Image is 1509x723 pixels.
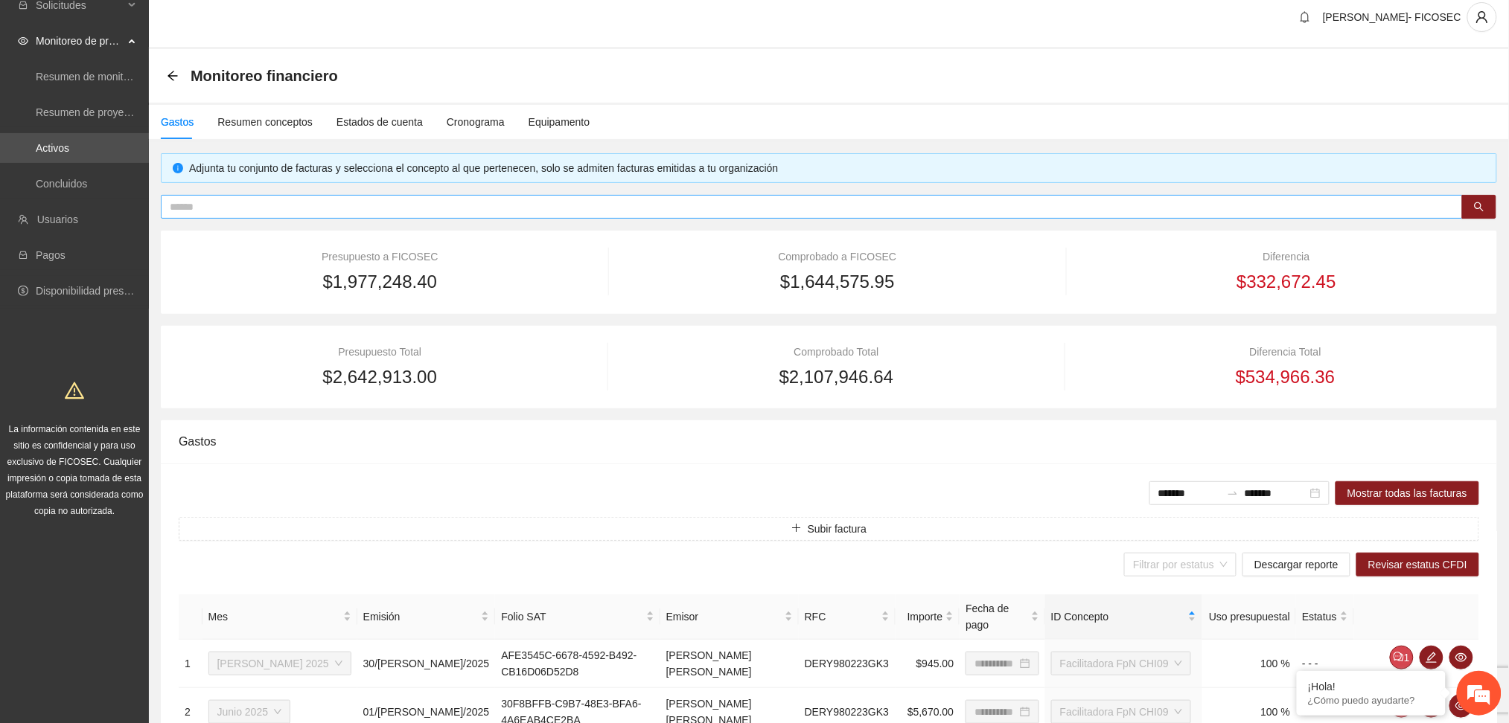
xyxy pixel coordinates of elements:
span: eye [18,36,28,46]
button: comment1 [1390,646,1414,669]
span: Subir factura [808,521,867,537]
span: Junio 2025 [217,701,282,723]
div: Diferencia [1094,248,1479,265]
button: user [1467,2,1497,32]
th: Folio SAT [495,594,660,640]
div: Cronograma [447,114,505,130]
p: ¿Cómo puedo ayudarte? [1308,695,1435,706]
div: Resumen conceptos [217,114,313,130]
textarea: Escriba su mensaje y pulse “Intro” [7,406,284,458]
span: eye [1450,700,1473,712]
span: search [1474,202,1484,213]
th: Mes [202,594,357,640]
div: Equipamento [529,114,590,130]
button: plusSubir factura [179,517,1479,541]
div: Back [167,70,179,83]
button: Descargar reporte [1242,553,1350,576]
span: Monitoreo financiero [191,64,338,88]
span: to [1227,487,1239,499]
button: search [1462,195,1496,219]
span: $534,966.36 [1236,363,1335,391]
div: Presupuesto Total [179,344,581,360]
button: edit [1420,646,1443,669]
div: Chatee con nosotros ahora [77,76,250,95]
span: Mostrar todas las facturas [1347,485,1467,501]
span: swap-right [1227,487,1239,499]
td: - - - [1296,640,1354,688]
span: Facilitadora FpN CHI09 [1060,652,1182,675]
span: user [1468,10,1496,24]
td: 30/[PERSON_NAME]/2025 [357,640,496,688]
td: AFE3545C-6678-4592-B492-CB16D06D52D8 [495,640,660,688]
a: Resumen de monitoreo [36,71,144,83]
span: $332,672.45 [1237,268,1336,296]
div: Adjunta tu conjunto de facturas y selecciona el concepto al que pertenecen, solo se admiten factu... [189,160,1485,176]
td: $945.00 [896,640,960,688]
span: Emisión [363,608,479,625]
th: RFC [799,594,896,640]
a: Pagos [36,249,66,261]
div: Comprobado a FICOSEC [635,248,1039,265]
td: DERY980223GK3 [799,640,896,688]
span: Facilitadora FpN CHI09 [1060,701,1182,723]
th: Fecha de pago [960,594,1044,640]
span: warning [65,381,84,400]
span: arrow-left [167,70,179,82]
button: Mostrar todas las facturas [1336,481,1479,505]
th: Emisor [660,594,799,640]
span: $2,107,946.64 [779,363,893,391]
th: Uso presupuestal [1202,594,1296,640]
th: Emisión [357,594,496,640]
span: Fecha de pago [966,600,1027,633]
div: Presupuesto a FICOSEC [179,248,581,265]
div: Comprobado Total [635,344,1037,360]
a: Concluidos [36,178,87,190]
td: 100 % [1202,640,1296,688]
a: Usuarios [37,213,78,225]
span: Importe [902,608,942,625]
span: Revisar estatus CFDI [1368,556,1467,573]
button: Revisar estatus CFDI [1356,553,1479,576]
span: edit [1420,652,1443,663]
span: $1,644,575.95 [780,268,894,296]
span: RFC [805,608,878,625]
span: $1,977,248.40 [323,268,437,296]
span: [PERSON_NAME]- FICOSEC [1323,11,1461,23]
td: 1 [179,640,202,688]
div: Estados de cuenta [336,114,423,130]
span: La información contenida en este sitio es confidencial y para uso exclusivo de FICOSEC. Cualquier... [6,424,144,516]
span: comment [1394,652,1404,663]
th: Importe [896,594,960,640]
div: Gastos [179,420,1479,463]
span: Descargar reporte [1254,556,1339,573]
span: eye [1450,652,1473,663]
div: ¡Hola! [1308,681,1435,693]
span: plus [791,523,802,535]
div: Gastos [161,114,194,130]
span: bell [1294,11,1316,23]
span: Mes [208,608,340,625]
span: $2,642,913.00 [323,363,437,391]
td: [PERSON_NAME] [PERSON_NAME] [660,640,799,688]
span: Folio SAT [501,608,642,625]
button: eye [1449,694,1473,718]
a: Resumen de proyectos aprobados [36,106,195,118]
span: Monitoreo de proyectos [36,26,124,56]
div: Minimizar ventana de chat en vivo [244,7,280,43]
span: Estatus [1302,608,1337,625]
button: eye [1449,646,1473,669]
div: Diferencia Total [1092,344,1479,360]
span: info-circle [173,163,183,173]
th: Estatus [1296,594,1354,640]
button: bell [1293,5,1317,29]
span: Emisor [666,608,782,625]
span: Estamos en línea. [86,199,205,349]
span: ID Concepto [1051,608,1185,625]
a: Disponibilidad presupuestal [36,285,163,297]
span: Julio 2025 [217,652,342,675]
a: Activos [36,142,69,154]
